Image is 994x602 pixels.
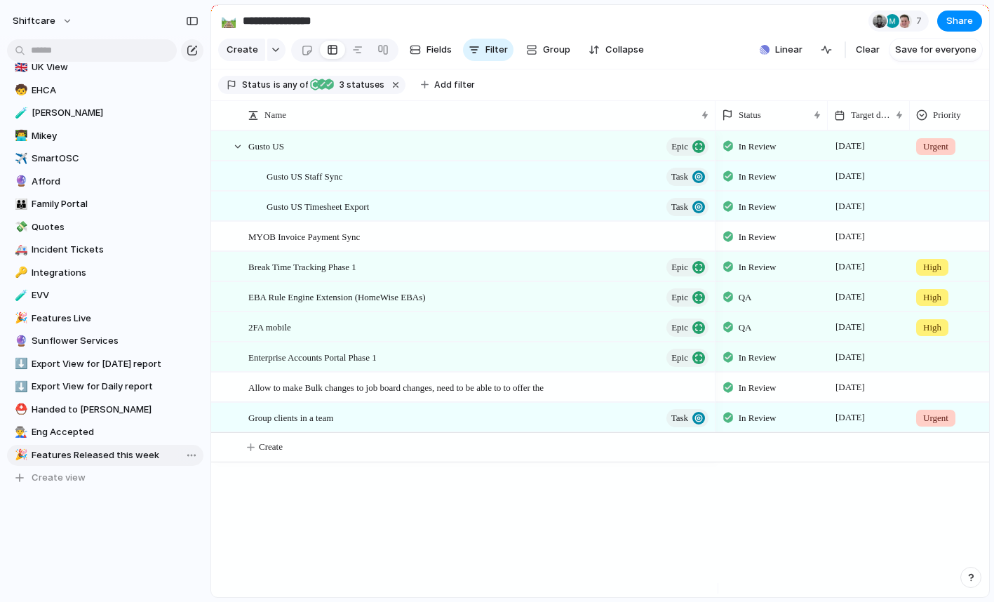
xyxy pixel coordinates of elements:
button: 🔑 [13,266,27,280]
span: [DATE] [832,198,868,215]
span: Export View for [DATE] report [32,357,199,371]
div: ⬇️ [15,379,25,395]
a: 🇬🇧UK View [7,57,203,78]
span: is [274,79,281,91]
button: 🎉 [13,448,27,462]
button: Collapse [583,39,650,61]
div: 💸Quotes [7,217,203,238]
span: In Review [739,200,777,214]
a: 🔮Sunflower Services [7,330,203,352]
span: Handed to [PERSON_NAME] [32,403,199,417]
button: 🇬🇧 [13,60,27,74]
button: 🧪 [13,288,27,302]
span: Eng Accepted [32,425,199,439]
span: UK View [32,60,199,74]
button: 💸 [13,220,27,234]
span: Target date [851,108,890,122]
span: Enterprise Accounts Portal Phase 1 [248,349,377,365]
div: 👨‍💻Mikey [7,126,203,147]
span: [DATE] [832,409,868,426]
div: 🧒 [15,82,25,98]
span: Features Live [32,312,199,326]
span: Task [671,197,688,217]
span: Task [671,167,688,187]
span: Create view [32,471,86,485]
span: QA [739,321,752,335]
span: In Review [739,411,777,425]
button: 3 statuses [309,77,387,93]
span: Incident Tickets [32,243,199,257]
div: 🧪 [15,105,25,121]
span: [DATE] [832,288,868,305]
span: Priority [933,108,961,122]
button: ⬇️ [13,357,27,371]
span: [DATE] [832,319,868,335]
span: Create [227,43,258,57]
button: 🧒 [13,83,27,98]
span: [DATE] [832,138,868,154]
button: 🚑 [13,243,27,257]
span: Allow to make Bulk changes to job board changes, need to be able to to offer the [248,379,544,395]
span: Group [543,43,570,57]
span: Fields [427,43,452,57]
span: Name [264,108,286,122]
span: [DATE] [832,258,868,275]
div: 🧪 [15,288,25,304]
span: Task [671,408,688,428]
button: Epic [666,258,708,276]
div: 🇬🇧 [15,60,25,76]
a: ✈️SmartOSC [7,148,203,169]
div: 👨‍💻 [15,128,25,144]
div: 🎉Features Live [7,308,203,329]
span: Urgent [923,411,948,425]
div: 🎉 [15,310,25,326]
button: ⬇️ [13,380,27,394]
a: 🧒EHCA [7,80,203,101]
span: High [923,321,941,335]
div: ⛑️ [15,401,25,417]
span: High [923,260,941,274]
button: Task [666,409,708,427]
button: shiftcare [6,10,80,32]
button: Create [218,39,265,61]
span: Features Released this week [32,448,199,462]
a: ⬇️Export View for [DATE] report [7,354,203,375]
button: Share [937,11,982,32]
span: [DATE] [832,168,868,185]
span: Save for everyone [895,43,976,57]
a: 👨‍🏭Eng Accepted [7,422,203,443]
span: Epic [671,257,688,277]
span: In Review [739,260,777,274]
button: 👪 [13,197,27,211]
a: 🧪EVV [7,285,203,306]
button: Epic [666,349,708,367]
span: MYOB Invoice Payment Sync [248,228,360,244]
span: EVV [32,288,199,302]
span: Group clients in a team [248,409,333,425]
span: 3 [335,79,347,90]
button: Linear [754,39,808,60]
span: 2FA mobile [248,319,291,335]
span: Gusto US Timesheet Export [267,198,369,214]
button: Filter [463,39,513,61]
a: 🧪[PERSON_NAME] [7,102,203,123]
button: 🛤️ [217,10,240,32]
span: EBA Rule Engine Extension (HomeWise EBAs) [248,288,426,305]
span: Gusto US [248,138,284,154]
button: 👨‍💻 [13,129,27,143]
span: any of [281,79,308,91]
span: Quotes [32,220,199,234]
a: ⬇️Export View for Daily report [7,376,203,397]
span: Linear [775,43,802,57]
button: 👨‍🏭 [13,425,27,439]
div: 💸 [15,219,25,235]
a: 🔮Afford [7,171,203,192]
button: Add filter [412,75,483,95]
div: 🔮 [15,173,25,189]
button: 🔮 [13,175,27,189]
a: 🔑Integrations [7,262,203,283]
